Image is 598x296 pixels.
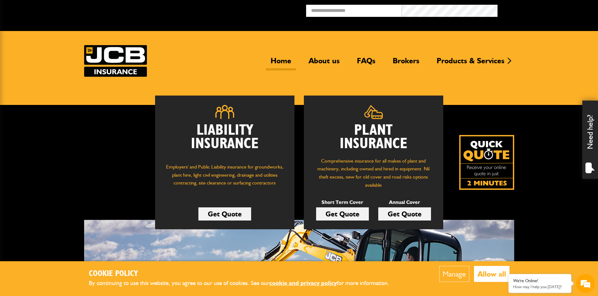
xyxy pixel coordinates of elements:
p: Short Term Cover [316,198,369,206]
p: Comprehensive insurance for all makes of plant and machinery, including owned and hired in equipm... [313,157,434,189]
img: JCB Insurance Services logo [84,45,147,77]
p: How may I help you today? [513,284,567,289]
a: Get Quote [378,207,431,221]
a: Get Quote [316,207,369,221]
a: FAQs [352,56,380,70]
a: Products & Services [432,56,509,70]
p: By continuing to use this website, you agree to our use of cookies. See our for more information. [89,278,400,288]
button: Manage [439,266,469,282]
p: Employers' and Public Liability insurance for groundworks, plant hire, light civil engineering, d... [164,163,285,193]
a: Home [266,56,296,70]
a: Brokers [388,56,424,70]
a: About us [304,56,344,70]
a: Get your insurance quote isn just 2-minutes [459,135,514,190]
button: Broker Login [498,5,593,14]
a: JCB Insurance Services [84,45,147,77]
h2: Plant Insurance [313,124,434,151]
div: Need help? [582,101,598,179]
p: Annual Cover [378,198,431,206]
h2: Liability Insurance [164,124,285,157]
a: cookie and privacy policy [269,279,337,287]
button: Allow all [474,266,509,282]
a: Get Quote [198,207,251,221]
div: We're Online! [513,278,567,283]
img: Quick Quote [459,135,514,190]
h2: Cookie Policy [89,269,400,279]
